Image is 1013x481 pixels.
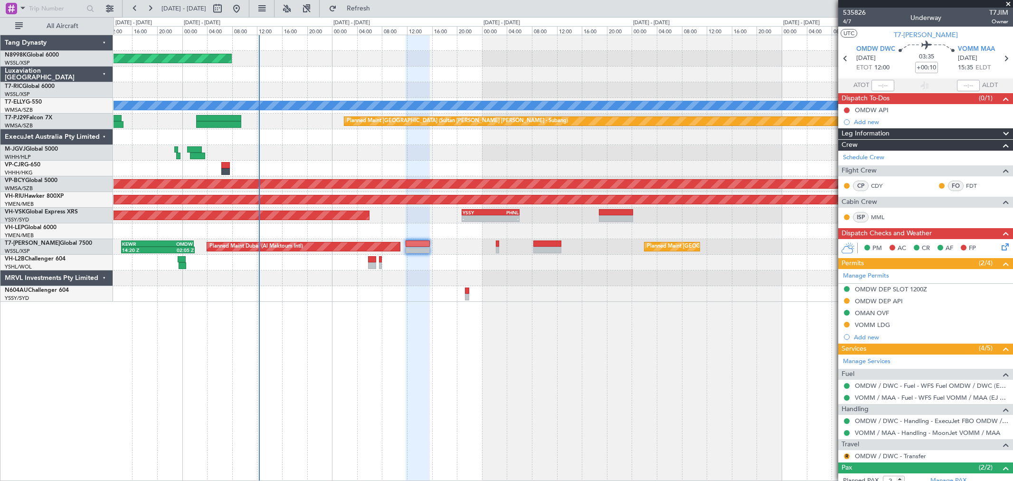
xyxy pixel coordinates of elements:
span: Pax [842,462,852,473]
span: CR [922,244,930,253]
a: OMDW / DWC - Fuel - WFS Fuel OMDW / DWC (EJ Asia Only) [855,382,1008,390]
a: MML [871,213,892,221]
div: ISP [853,212,869,222]
span: (2/2) [979,462,993,472]
span: AF [946,244,953,253]
div: 12:00 [107,26,133,35]
input: Trip Number [29,1,84,16]
div: [DATE] - [DATE] [333,19,370,27]
span: N604AU [5,288,28,293]
div: 08:00 [832,26,857,35]
div: FO [948,181,964,191]
div: 00:00 [482,26,507,35]
a: WMSA/SZB [5,106,33,114]
div: 20:00 [607,26,632,35]
span: Owner [989,18,1008,26]
a: WMSA/SZB [5,122,33,129]
span: T7-[PERSON_NAME] [5,240,60,246]
div: Underway [910,13,941,23]
div: CP [853,181,869,191]
div: 00:00 [632,26,657,35]
div: 20:00 [457,26,482,35]
div: 20:00 [757,26,782,35]
div: OMDW [158,241,193,247]
div: KEWR [122,241,157,247]
button: R [844,453,850,459]
span: PM [872,244,882,253]
a: Schedule Crew [843,153,884,163]
div: 04:00 [357,26,382,35]
div: 00:00 [782,26,807,35]
div: YSSY [463,210,491,215]
div: 12:00 [257,26,282,35]
div: 20:00 [307,26,332,35]
div: 04:00 [807,26,832,35]
a: VOMM / MAA - Handling - MoonJet VOMM / MAA [855,429,1000,437]
div: Add new [854,118,1008,126]
div: 08:00 [382,26,407,35]
span: VOMM MAA [958,45,995,54]
span: T7-[PERSON_NAME] [894,30,958,40]
div: [DATE] - [DATE] [633,19,670,27]
div: 14:20 Z [122,247,158,253]
div: 12:00 [407,26,432,35]
span: T7-RIC [5,84,22,89]
div: OMDW DEP SLOT 1200Z [855,285,927,293]
span: Permits [842,258,864,269]
a: CDY [871,182,892,190]
div: 16:00 [582,26,607,35]
a: VP-CJRG-650 [5,162,40,168]
a: FDT [966,182,987,190]
div: 04:00 [507,26,532,35]
span: Dispatch To-Dos [842,93,890,104]
a: WSSL/XSP [5,248,30,255]
div: 04:00 [657,26,682,35]
div: [DATE] - [DATE] [115,19,152,27]
span: VH-L2B [5,256,25,262]
div: 16:00 [282,26,307,35]
div: 16:00 [732,26,757,35]
span: VH-LEP [5,225,24,231]
button: Refresh [324,1,381,16]
div: 16:00 [132,26,157,35]
a: WMSA/SZB [5,185,33,192]
a: VP-BCYGlobal 5000 [5,178,57,183]
span: All Aircraft [25,23,100,29]
a: YSSY/SYD [5,216,29,223]
span: Handling [842,404,869,415]
div: [DATE] - [DATE] [783,19,820,27]
span: Travel [842,439,859,450]
span: [DATE] [856,54,876,63]
a: VOMM / MAA - Fuel - WFS Fuel VOMM / MAA (EJ Asia Only) [855,394,1008,402]
a: YSHL/WOL [5,263,32,270]
a: Manage Services [843,357,890,366]
span: (0/1) [979,93,993,103]
a: T7-ELLYG-550 [5,99,42,105]
div: PHNL [491,210,519,215]
button: UTC [841,29,857,38]
span: 535826 [843,8,866,18]
span: Crew [842,140,858,151]
input: --:-- [871,80,894,91]
span: VP-BCY [5,178,25,183]
span: [DATE] [958,54,977,63]
span: Leg Information [842,128,890,139]
div: 04:00 [207,26,232,35]
a: OMDW / DWC - Handling - ExecuJet FBO OMDW / DWC [855,417,1008,425]
a: Manage Permits [843,271,889,281]
div: - [491,216,519,221]
span: Cabin Crew [842,197,877,208]
span: T7JIM [989,8,1008,18]
span: Refresh [339,5,379,12]
span: Flight Crew [842,165,877,176]
a: VH-RIUHawker 800XP [5,193,64,199]
span: (2/4) [979,258,993,268]
div: 02:05 Z [158,247,194,253]
span: ELDT [975,63,991,73]
span: AC [898,244,906,253]
button: All Aircraft [10,19,103,34]
span: N8998K [5,52,27,58]
div: 08:00 [682,26,707,35]
span: 03:35 [919,52,934,62]
span: ETOT [856,63,872,73]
